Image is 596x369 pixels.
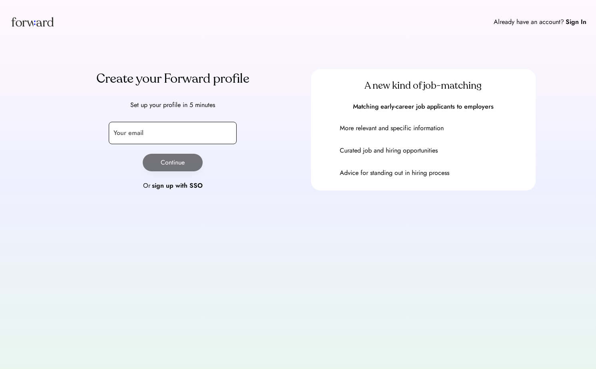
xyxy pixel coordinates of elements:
[494,17,564,27] div: Already have an account?
[324,123,333,133] img: yH5BAEAAAAALAAAAAABAAEAAAIBRAA7
[324,146,333,155] img: yH5BAEAAAAALAAAAAABAAEAAAIBRAA7
[566,17,586,27] div: Sign In
[60,100,285,110] div: Set up your profile in 5 minutes
[143,181,150,190] div: Or
[152,181,203,190] div: sign up with SSO
[143,154,203,171] button: Continue
[340,168,526,178] div: Advice for standing out in hiring process
[10,10,55,34] img: Forward logo
[340,123,526,133] div: More relevant and specific information
[324,168,333,178] img: yH5BAEAAAAALAAAAAABAAEAAAIBRAA7
[340,146,526,155] div: Curated job and hiring opportunities
[321,102,526,111] div: Matching early-career job applicants to employers
[60,69,285,88] div: Create your Forward profile
[321,79,526,92] div: A new kind of job-matching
